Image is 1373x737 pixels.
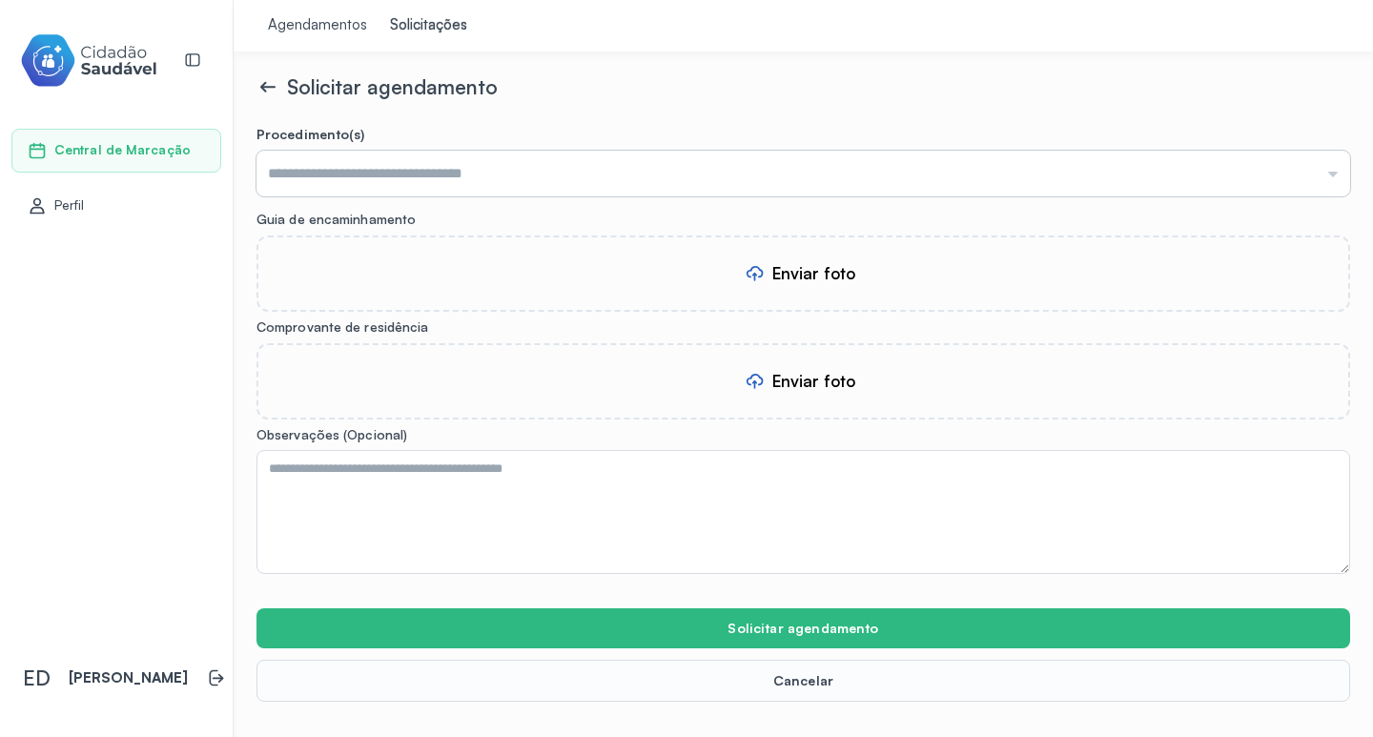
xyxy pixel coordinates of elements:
img: cidadao-saudavel-filled-logo.svg [20,31,157,91]
span: ED [23,665,51,690]
span: Perfil [54,197,85,214]
div: Enviar foto [772,263,855,283]
label: Guia de encaminhamento [256,212,1350,228]
a: Perfil [28,196,205,215]
button: Solicitar agendamento [256,608,1350,648]
span: Central de Marcação [54,142,191,158]
p: [PERSON_NAME] [69,669,188,687]
div: Solicitações [390,16,467,35]
label: Comprovante de residência [256,319,1350,336]
span: Observações (Opcional) [256,426,407,442]
a: Central de Marcação [28,141,205,160]
button: Cancelar [256,660,1350,702]
span: Solicitar agendamento [287,74,498,99]
div: Enviar foto [772,371,855,391]
span: Procedimento(s) [256,126,365,142]
div: Agendamentos [268,16,367,35]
